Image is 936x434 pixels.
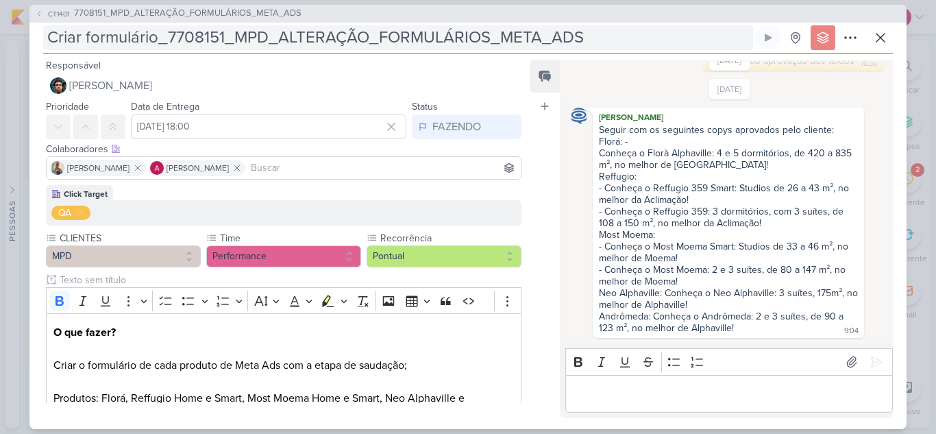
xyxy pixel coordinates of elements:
img: Iara Santos [51,161,64,175]
div: Seguir com os seguintes copys aprovados pelo cliente: Florá: - [599,124,858,147]
input: Kard Sem Título [43,25,753,50]
button: Pontual [367,245,521,267]
label: Time [219,231,361,245]
img: Alessandra Gomes [150,161,164,175]
div: Editor editing area: main [565,375,893,413]
span: [PERSON_NAME] [167,162,229,174]
div: FAZENDO [432,119,481,135]
span: [PERSON_NAME] [67,162,130,174]
span: Produtos: Florá, Reffugio Home e Smart, Most Moema Home e Smart, Neo Alphaville e [GEOGRAPHIC_DATA]; [53,391,465,422]
label: Data de Entrega [131,101,199,112]
div: Editor toolbar [46,287,521,314]
input: Select a date [131,114,406,139]
input: Buscar [248,160,518,176]
label: CLIENTES [58,231,201,245]
div: Conheça o Florà Alphaville: 4 e 5 dormitórios, de 420 a 835 m², no melhor de [GEOGRAPHIC_DATA]! R... [599,147,861,334]
label: Recorrência [379,231,521,245]
label: Prioridade [46,101,89,112]
button: [PERSON_NAME] [46,73,521,98]
img: Caroline Traven De Andrade [571,108,587,124]
div: Ligar relógio [763,32,774,43]
span: Criar o formulário de cada produto de Meta Ads com a etapa de saudação; [53,359,407,372]
div: Editor toolbar [565,348,893,375]
div: 16:50 [861,58,878,69]
div: 9:04 [844,326,859,337]
img: Nelito Junior [50,77,66,94]
button: Performance [206,245,361,267]
input: Texto sem título [57,273,521,287]
button: MPD [46,245,201,267]
div: [PERSON_NAME] [595,110,861,124]
div: Aguardando aprovação dos textos [709,55,854,67]
div: QA [58,206,71,220]
span: [PERSON_NAME] [69,77,152,94]
strong: O que fazer? [53,326,116,339]
label: Responsável [46,60,101,71]
div: Click Target [64,188,108,200]
button: FAZENDO [412,114,521,139]
div: Colaboradores [46,142,521,156]
label: Status [412,101,438,112]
